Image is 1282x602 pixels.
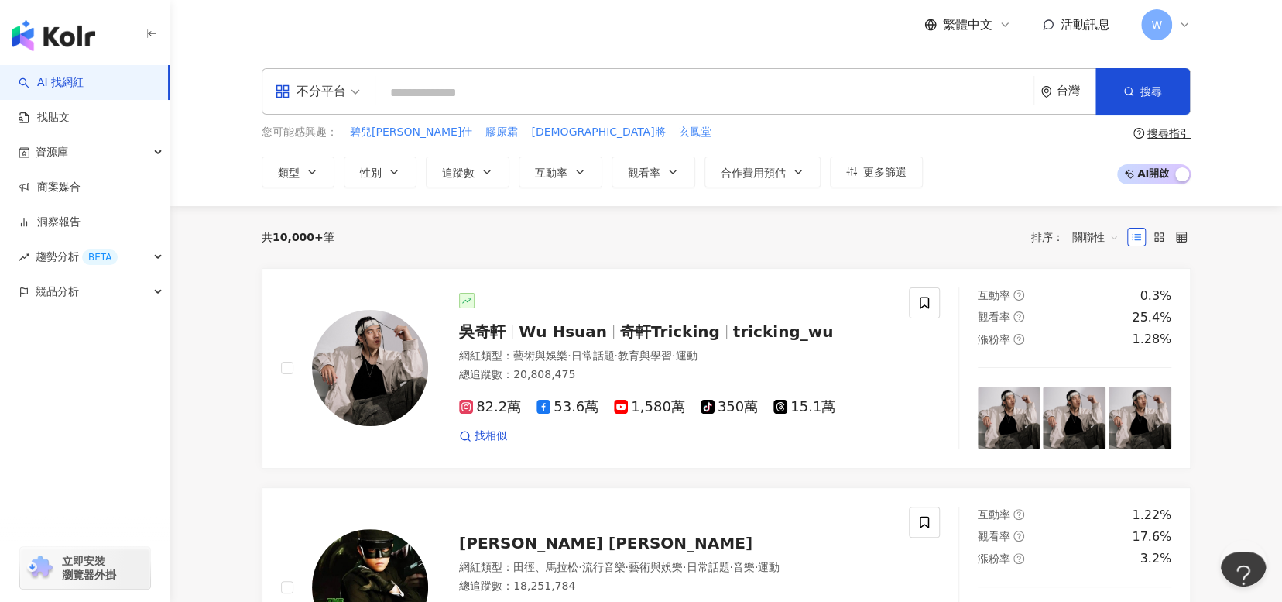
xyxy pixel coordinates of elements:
span: [PERSON_NAME] [PERSON_NAME] [459,534,752,552]
div: 25.4% [1132,309,1171,326]
div: 3.2% [1140,550,1171,567]
span: 流行音樂 [581,561,625,573]
div: 總追蹤數 ： 18,251,784 [459,579,890,594]
span: 運動 [675,349,697,362]
span: · [755,561,758,573]
span: · [614,349,617,362]
img: chrome extension [25,556,55,580]
span: 1,580萬 [614,399,685,415]
span: 互動率 [535,167,567,179]
span: 觀看率 [978,530,1010,542]
iframe: Toggle Customer Support [1220,552,1267,598]
span: · [672,349,675,362]
span: · [683,561,686,573]
span: 立即安裝 瀏覽器外掛 [62,554,116,582]
span: appstore [275,84,290,99]
span: question-circle [1013,531,1024,542]
span: tricking_wu [733,322,834,341]
div: 不分平台 [275,79,346,104]
span: 音樂 [733,561,755,573]
span: 趨勢分析 [36,239,118,274]
span: W [1151,16,1162,33]
img: post-image [1043,387,1105,449]
span: 觀看率 [978,311,1010,323]
div: 17.6% [1132,528,1171,545]
span: · [625,561,628,573]
span: 競品分析 [36,274,79,309]
button: 追蹤數 [426,157,509,187]
span: 藝術與娛樂 [629,561,683,573]
span: 關聯性 [1072,225,1119,249]
span: question-circle [1013,334,1024,345]
span: question-circle [1013,290,1024,301]
span: 運動 [758,561,780,573]
span: 漲粉率 [978,552,1010,565]
span: · [729,561,732,573]
button: 性別 [344,157,416,187]
div: 排序： [1031,225,1127,249]
a: chrome extension立即安裝 瀏覽器外掛 [20,547,150,589]
div: 總追蹤數 ： 20,808,475 [459,367,890,383]
span: question-circle [1013,509,1024,520]
div: 共 筆 [262,231,334,243]
span: Wu Hsuan [519,322,607,341]
button: 觀看率 [612,157,695,187]
span: 觀看率 [628,167,660,179]
span: 合作費用預估 [721,167,786,179]
span: question-circle [1013,553,1024,564]
span: [DEMOGRAPHIC_DATA]將 [531,125,665,140]
img: logo [12,20,95,51]
span: 性別 [360,167,382,179]
span: 您可能感興趣： [262,125,338,140]
a: KOL Avatar吳奇軒Wu Hsuan奇軒Trickingtricking_wu網紅類型：藝術與娛樂·日常話題·教育與學習·運動總追蹤數：20,808,47582.2萬53.6萬1,580萬... [262,268,1191,469]
span: · [578,561,581,573]
span: 互動率 [978,508,1010,521]
img: KOL Avatar [312,310,428,426]
a: 洞察報告 [19,215,81,230]
span: 玄鳳堂 [678,125,711,140]
a: 商案媒合 [19,180,81,195]
button: 互動率 [519,157,602,187]
div: 1.22% [1132,507,1171,524]
span: 膠原霜 [485,125,518,140]
button: 碧兒[PERSON_NAME]仕 [349,124,473,141]
div: 1.28% [1132,331,1171,348]
span: 繁體中文 [943,16,992,33]
button: 搜尋 [1095,68,1190,115]
img: post-image [978,387,1040,449]
button: 類型 [262,157,334,187]
span: 350萬 [701,399,758,415]
span: 找相似 [475,428,507,444]
span: 更多篩選 [863,166,907,178]
span: 類型 [278,167,300,179]
button: 玄鳳堂 [677,124,711,141]
span: 日常話題 [686,561,729,573]
div: 搜尋指引 [1147,127,1191,139]
button: 更多篩選 [830,157,923,187]
div: 台灣 [1057,84,1095,98]
span: rise [19,252,29,263]
div: 網紅類型 ： [459,349,890,364]
span: 漲粉率 [978,333,1010,346]
span: 互動率 [978,289,1010,301]
span: 活動訊息 [1061,17,1110,32]
span: · [567,349,571,362]
span: 53.6萬 [536,399,598,415]
span: environment [1040,86,1052,98]
span: 資源庫 [36,135,68,170]
span: 搜尋 [1140,85,1162,98]
span: 15.1萬 [773,399,835,415]
span: 追蹤數 [442,167,475,179]
span: 教育與學習 [618,349,672,362]
span: question-circle [1133,128,1144,139]
span: 82.2萬 [459,399,521,415]
button: 合作費用預估 [704,157,821,187]
a: 找相似 [459,428,507,444]
div: BETA [82,249,118,265]
span: 田徑、馬拉松 [513,561,578,573]
a: 找貼文 [19,110,70,126]
div: 0.3% [1140,287,1171,304]
button: [DEMOGRAPHIC_DATA]將 [530,124,666,141]
span: 10,000+ [273,231,324,243]
span: 日常話題 [571,349,614,362]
